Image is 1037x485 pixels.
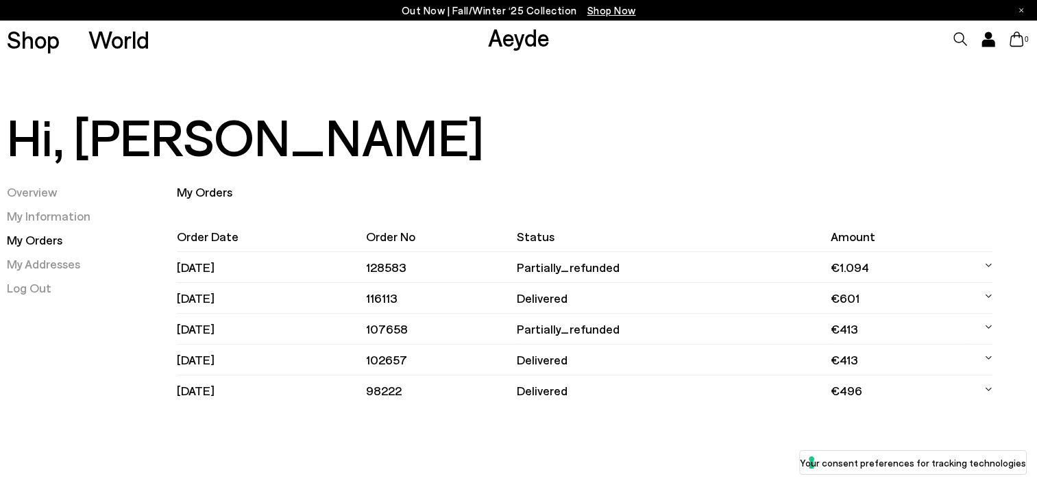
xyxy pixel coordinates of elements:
td: €413 [830,314,966,345]
td: partially_refunded [517,252,830,283]
span: Navigate to /collections/new-in [587,4,636,16]
td: 128583 [366,252,517,283]
a: World [88,27,149,51]
h2: Hi, [PERSON_NAME] [7,108,1029,163]
td: partially_refunded [517,314,830,345]
td: [DATE] [177,252,366,283]
td: delivered [517,345,830,375]
th: Order No [366,221,517,252]
span: 0 [1023,36,1030,43]
p: Out Now | Fall/Winter ‘25 Collection [402,2,636,19]
a: Aeyde [487,23,549,51]
td: [DATE] [177,345,366,375]
td: €601 [830,283,966,314]
a: Log Out [7,280,51,295]
a: 0 [1010,32,1023,47]
td: 116113 [366,283,517,314]
th: Amount [830,221,966,252]
a: My Orders [7,232,62,247]
td: [DATE] [177,375,366,406]
td: €413 [830,345,966,375]
div: My Orders [177,184,992,201]
label: Your consent preferences for tracking technologies [800,456,1026,470]
a: Overview [7,184,58,199]
td: [DATE] [177,283,366,314]
th: Status [517,221,830,252]
th: Order Date [177,221,366,252]
td: 102657 [366,345,517,375]
td: €496 [830,375,966,406]
td: 98222 [366,375,517,406]
button: Your consent preferences for tracking technologies [800,451,1026,474]
a: My Information [7,208,90,223]
td: 107658 [366,314,517,345]
td: [DATE] [177,314,366,345]
td: delivered [517,375,830,406]
a: My Addresses [7,256,80,271]
td: delivered [517,283,830,314]
a: Shop [7,27,60,51]
td: €1.094 [830,252,966,283]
